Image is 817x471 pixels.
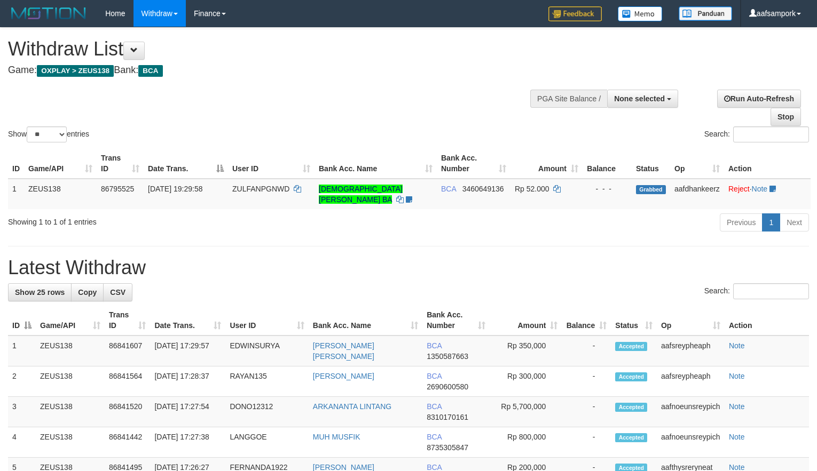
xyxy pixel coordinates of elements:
[427,372,442,380] span: BCA
[427,382,468,391] span: Copy 2690600580 to clipboard
[8,148,24,179] th: ID
[24,148,97,179] th: Game/API: activate to sort column ascending
[8,179,24,209] td: 1
[138,65,162,77] span: BCA
[720,213,763,231] a: Previous
[615,342,647,351] span: Accepted
[150,427,225,458] td: [DATE] 17:27:38
[771,108,801,126] a: Stop
[232,185,289,193] span: ZULFANPGNWD
[150,397,225,427] td: [DATE] 17:27:54
[427,402,442,411] span: BCA
[27,126,67,142] select: Showentries
[313,433,360,441] a: MUH MUSFIK
[150,336,225,366] td: [DATE] 17:29:57
[490,366,562,397] td: Rp 300,000
[225,336,308,366] td: EDWINSURYA
[8,212,333,227] div: Showing 1 to 1 of 1 entries
[313,341,374,361] a: [PERSON_NAME] [PERSON_NAME]
[670,148,724,179] th: Op: activate to sort column ascending
[729,372,745,380] a: Note
[105,336,150,366] td: 86841607
[36,336,105,366] td: ZEUS138
[704,126,809,142] label: Search:
[228,148,315,179] th: User ID: activate to sort column ascending
[562,397,611,427] td: -
[614,94,665,103] span: None selected
[37,65,114,77] span: OXPLAY > ZEUS138
[733,283,809,299] input: Search:
[704,283,809,299] label: Search:
[510,148,583,179] th: Amount: activate to sort column ascending
[490,427,562,458] td: Rp 800,000
[657,305,725,336] th: Op: activate to sort column ascending
[150,305,225,336] th: Date Trans.: activate to sort column ascending
[615,433,647,442] span: Accepted
[315,148,437,179] th: Bank Acc. Name: activate to sort column ascending
[618,6,663,21] img: Button%20Memo.svg
[225,366,308,397] td: RAYAN135
[78,288,97,297] span: Copy
[607,90,678,108] button: None selected
[611,305,657,336] th: Status: activate to sort column ascending
[8,126,89,142] label: Show entries
[724,148,811,179] th: Action
[313,402,391,411] a: ARKANANTA LINTANG
[15,288,65,297] span: Show 25 rows
[309,305,422,336] th: Bank Acc. Name: activate to sort column ascending
[441,185,456,193] span: BCA
[427,341,442,350] span: BCA
[8,366,36,397] td: 2
[548,6,602,21] img: Feedback.jpg
[562,305,611,336] th: Balance: activate to sort column ascending
[8,397,36,427] td: 3
[8,305,36,336] th: ID: activate to sort column descending
[530,90,607,108] div: PGA Site Balance /
[8,427,36,458] td: 4
[427,443,468,452] span: Copy 8735305847 to clipboard
[657,397,725,427] td: aafnoeunsreypich
[615,403,647,412] span: Accepted
[8,5,89,21] img: MOTION_logo.png
[632,148,670,179] th: Status
[24,179,97,209] td: ZEUS138
[150,366,225,397] td: [DATE] 17:28:37
[587,183,627,194] div: - - -
[752,185,768,193] a: Note
[105,366,150,397] td: 86841564
[8,257,809,278] h1: Latest Withdraw
[8,283,72,301] a: Show 25 rows
[670,179,724,209] td: aafdhankeerz
[657,336,725,366] td: aafsreypheaph
[762,213,780,231] a: 1
[36,427,105,458] td: ZEUS138
[657,427,725,458] td: aafnoeunsreypich
[780,213,809,231] a: Next
[725,305,809,336] th: Action
[105,427,150,458] td: 86841442
[490,305,562,336] th: Amount: activate to sort column ascending
[724,179,811,209] td: ·
[319,185,403,204] a: [DEMOGRAPHIC_DATA][PERSON_NAME] BA
[636,185,666,194] span: Grabbed
[729,433,745,441] a: Note
[71,283,104,301] a: Copy
[36,305,105,336] th: Game/API: activate to sort column ascending
[427,352,468,361] span: Copy 1350587663 to clipboard
[8,38,534,60] h1: Withdraw List
[427,413,468,421] span: Copy 8310170161 to clipboard
[717,90,801,108] a: Run Auto-Refresh
[583,148,632,179] th: Balance
[462,185,504,193] span: Copy 3460649136 to clipboard
[615,372,647,381] span: Accepted
[101,185,134,193] span: 86795525
[657,366,725,397] td: aafsreypheaph
[313,372,374,380] a: [PERSON_NAME]
[105,397,150,427] td: 86841520
[36,397,105,427] td: ZEUS138
[422,305,489,336] th: Bank Acc. Number: activate to sort column ascending
[679,6,732,21] img: panduan.png
[728,185,750,193] a: Reject
[148,185,202,193] span: [DATE] 19:29:58
[427,433,442,441] span: BCA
